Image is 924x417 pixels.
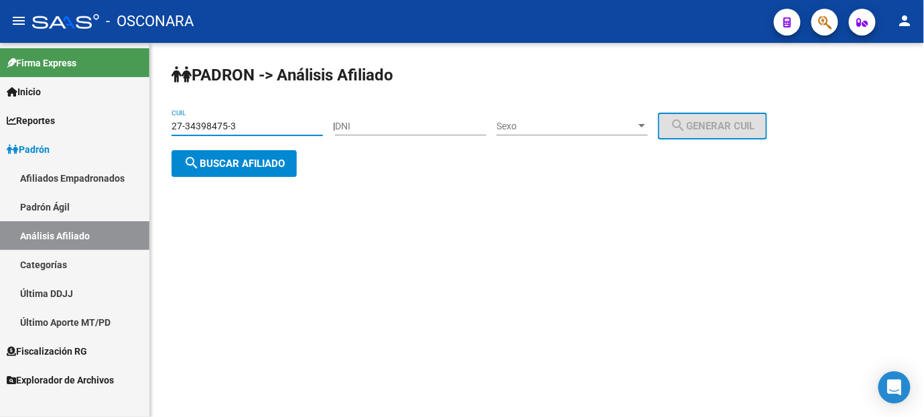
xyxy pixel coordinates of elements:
strong: PADRON -> Análisis Afiliado [172,66,393,84]
span: Inicio [7,84,41,99]
mat-icon: menu [11,13,27,29]
span: Padrón [7,142,50,157]
button: Generar CUIL [658,113,767,139]
mat-icon: search [670,117,686,133]
button: Buscar afiliado [172,150,297,177]
div: Open Intercom Messenger [878,371,911,404]
span: Explorador de Archivos [7,373,114,388]
span: - OSCONARA [106,7,194,36]
span: Sexo [497,121,636,132]
span: Reportes [7,113,55,128]
mat-icon: search [184,155,200,171]
span: Firma Express [7,56,76,70]
div: | [333,121,777,131]
span: Fiscalización RG [7,344,87,359]
mat-icon: person [897,13,913,29]
span: Generar CUIL [670,120,755,132]
span: Buscar afiliado [184,158,285,170]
